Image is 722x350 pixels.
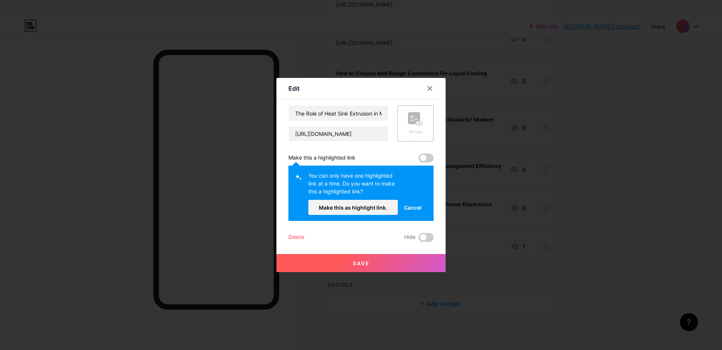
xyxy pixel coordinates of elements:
input: Title [289,106,388,121]
span: Save [353,260,370,266]
button: Cancel [398,200,428,215]
div: You can only have one highlighted link at a time. Do you want to make this a highlighted link? [308,172,398,200]
input: URL [289,126,388,141]
div: Make this a highlighted link [288,154,355,163]
button: Make this as highlight link. [308,200,398,215]
span: Cancel [404,204,422,212]
span: Hide [404,233,416,242]
span: Make this as highlight link. [319,204,387,211]
div: Delete [288,233,304,242]
button: Save [276,254,446,272]
div: Picture [408,129,423,135]
div: Edit [288,84,300,93]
